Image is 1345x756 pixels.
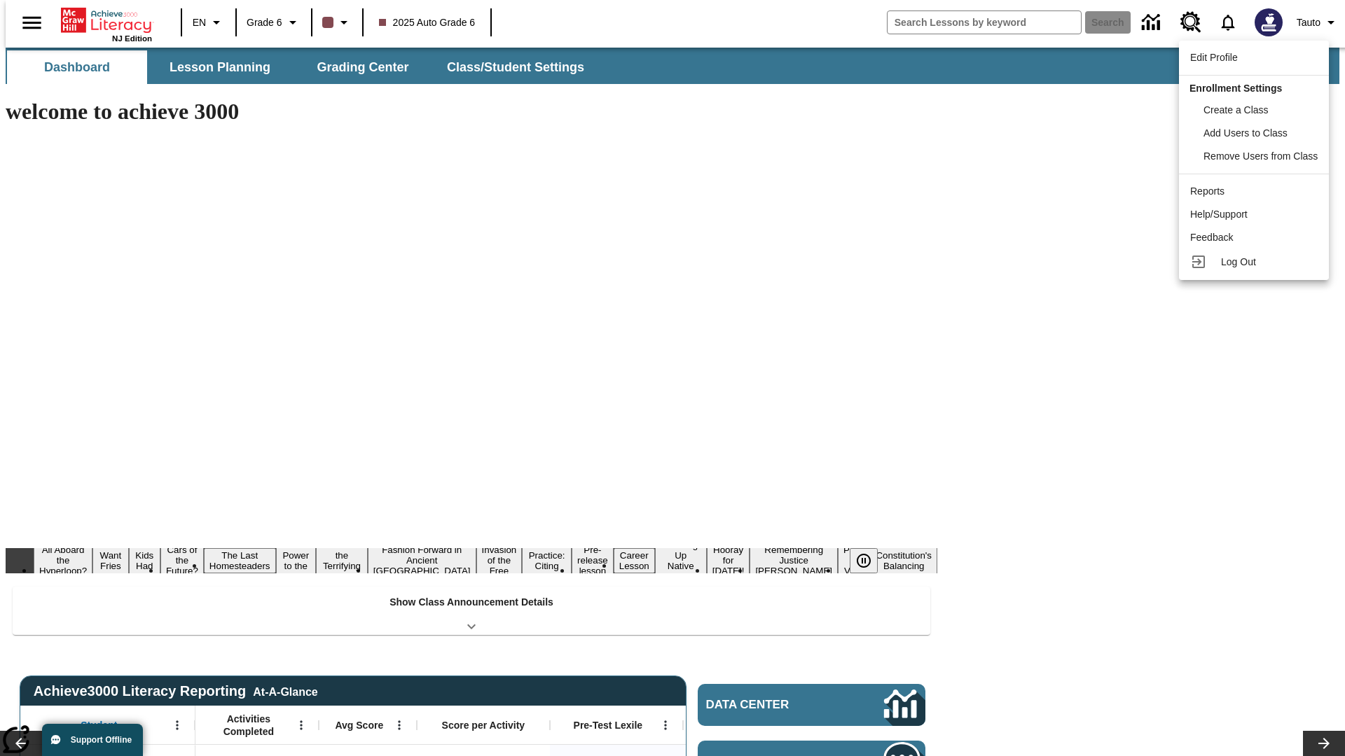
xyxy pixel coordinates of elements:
[1203,150,1318,162] span: Remove Users from Class
[1189,83,1282,94] span: Enrollment Settings
[1221,256,1256,267] span: Log Out
[1190,209,1248,220] span: Help/Support
[1190,185,1225,197] span: Reports
[1190,232,1233,243] span: Feedback
[1203,104,1269,115] span: Create a Class
[1203,127,1288,139] span: Add Users to Class
[1190,52,1238,63] span: Edit Profile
